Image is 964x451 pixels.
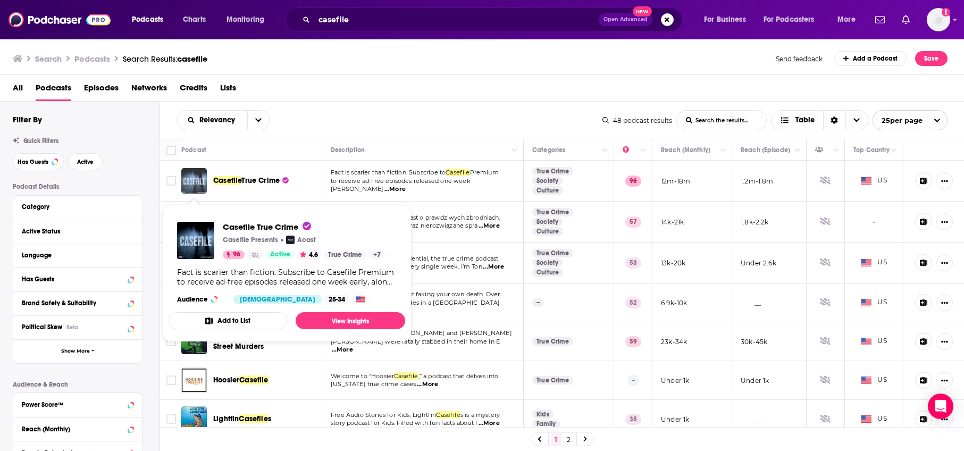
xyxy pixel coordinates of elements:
[633,6,652,16] span: New
[355,214,500,221] span: to australijski podcast o prawdziwych zbrodniach,
[270,249,290,260] span: Active
[22,422,133,435] button: Reach (Monthly)
[661,218,684,227] p: 14k-21k
[68,153,103,170] button: Active
[661,376,689,385] p: Under 1k
[331,411,436,419] span: Free Audio Stories for Kids. Lightfin
[331,290,500,298] span: Pseudocide is a series about faking your own death. Over
[35,54,62,64] h3: Search
[213,176,289,186] a: CasefileTrue Crime
[861,176,887,186] span: US
[771,110,868,130] h2: Choose View
[460,411,500,419] span: s is a mystery
[532,298,544,307] p: --
[532,218,563,226] a: Society
[9,10,111,30] img: Podchaser - Follow, Share and Rate Podcasts
[13,183,142,190] p: Podcast Details
[297,250,321,259] button: 4.6
[873,112,923,129] span: 25 per page
[861,336,887,347] span: US
[928,394,953,419] div: Open Intercom Messenger
[181,406,207,432] img: Lightfin Casefiles
[123,54,207,64] a: Search Results:casefile
[239,375,268,385] span: Casefile
[324,295,349,304] div: 25-34
[331,169,446,176] span: Fact is scarier than fiction. Subscribe to
[227,12,264,27] span: Monitoring
[233,295,322,304] div: [DEMOGRAPHIC_DATA]
[446,169,470,176] span: Casefile
[861,257,887,268] span: US
[74,54,110,64] h3: Podcasts
[181,144,206,156] div: Podcast
[213,414,239,423] span: Lightfin
[220,79,236,101] a: Lists
[791,144,804,157] button: Column Actions
[266,250,295,259] a: Active
[13,381,142,388] p: Audience & Reach
[181,368,207,393] img: Hoosier Casefile
[773,54,826,63] button: Send feedback
[297,236,316,244] p: Acast
[873,110,948,130] button: open menu
[625,257,641,268] p: 53
[532,177,563,185] a: Society
[223,222,385,232] a: Casefile True Crime
[124,11,177,28] button: open menu
[861,297,887,308] span: US
[391,255,498,262] span: Confidential, the true crime podcast
[898,11,914,29] a: Show notifications dropdown
[564,433,574,446] a: 2
[36,79,71,101] a: Podcasts
[223,250,245,259] a: 96
[331,372,394,380] span: Welcome to “Hoosier
[661,415,689,424] p: Under 1k
[22,252,127,259] div: Language
[741,177,774,186] p: 1.2m-1.8m
[795,116,815,124] span: Table
[268,414,271,423] span: s
[181,168,207,194] img: Casefile True Crime
[697,11,759,28] button: open menu
[436,411,460,419] span: Casefile
[704,12,746,27] span: For Business
[834,51,907,66] a: Add a Podcast
[199,116,239,124] span: Relevancy
[296,312,405,329] a: View Insights
[177,222,214,259] a: Casefile True Crime
[871,11,889,29] a: Show notifications dropdown
[625,336,641,347] p: 59
[661,337,687,346] p: 23k-34k
[627,375,639,386] p: --
[532,249,573,257] a: True Crime
[625,414,641,424] p: 35
[131,79,167,101] span: Networks
[661,144,710,156] div: Reach (Monthly)
[741,218,769,227] p: 1.8k-2.2k
[532,410,554,419] a: Kids
[532,208,573,216] a: True Crime
[741,144,790,156] div: Reach (Episode)
[22,228,127,235] div: Active Status
[84,79,119,101] a: Episodes
[22,323,62,331] span: Political Skew
[741,415,761,424] p: __
[22,200,133,213] button: Category
[532,167,573,176] a: True Crime
[623,144,638,156] div: Power Score
[483,263,504,271] span: ...More
[599,13,652,26] button: Open AdvancedNew
[233,249,240,260] span: 96
[22,320,133,333] button: Political SkewBeta
[815,144,830,156] div: Has Guests
[77,159,94,165] span: Active
[936,172,953,189] button: Show More Button
[915,51,948,66] button: Save
[741,337,767,346] p: 30k-45k
[532,144,565,156] div: Categories
[219,11,278,28] button: open menu
[837,12,856,27] span: More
